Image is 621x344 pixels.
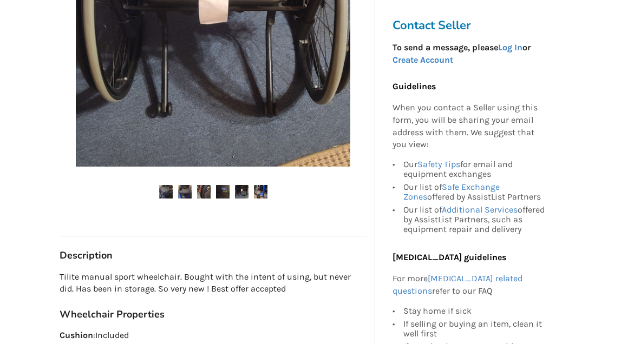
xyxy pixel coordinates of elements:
div: Our list of offered by AssistList Partners, such as equipment repair and delivery [403,203,547,234]
img: ultralite sport wheelchair-wheelchair-mobility-richmond-assistlist-listing [178,185,192,199]
a: [MEDICAL_DATA] related questions [393,273,522,296]
b: Guidelines [393,81,436,91]
img: ultralite sport wheelchair-wheelchair-mobility-richmond-assistlist-listing [159,185,173,199]
div: If selling or buying an item, clean it well first [403,317,547,340]
p: When you contact a Seller using this form, you will be sharing your email address with them. We s... [393,102,547,151]
p: Tilite manual sport wheelchair. Bought with the intent of using, but never did. Has been in stora... [60,271,367,296]
a: Create Account [393,55,453,65]
a: Safe Exchange Zones [403,182,500,202]
p: For more refer to our FAQ [393,273,547,297]
h3: Description [60,249,367,262]
img: ultralite sport wheelchair-wheelchair-mobility-richmond-assistlist-listing [197,185,211,199]
b: [MEDICAL_DATA] guidelines [393,252,506,262]
strong: To send a message, please or [393,42,531,65]
img: ultralite sport wheelchair-wheelchair-mobility-richmond-assistlist-listing [235,185,249,199]
div: Stay home if sick [403,306,547,317]
strong: Cushion [60,330,93,340]
div: Our for email and equipment exchanges [403,160,547,181]
img: ultralite sport wheelchair-wheelchair-mobility-richmond-assistlist-listing [216,185,230,199]
div: Our list of offered by AssistList Partners [403,181,547,203]
h3: Wheelchair Properties [60,308,367,321]
a: Log In [498,42,522,52]
img: ultralite sport wheelchair-wheelchair-mobility-richmond-assistlist-listing [254,185,267,199]
h3: Contact Seller [393,18,553,33]
a: Safety Tips [417,159,460,169]
a: Additional Services [442,204,518,215]
p: : Included [60,329,367,342]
